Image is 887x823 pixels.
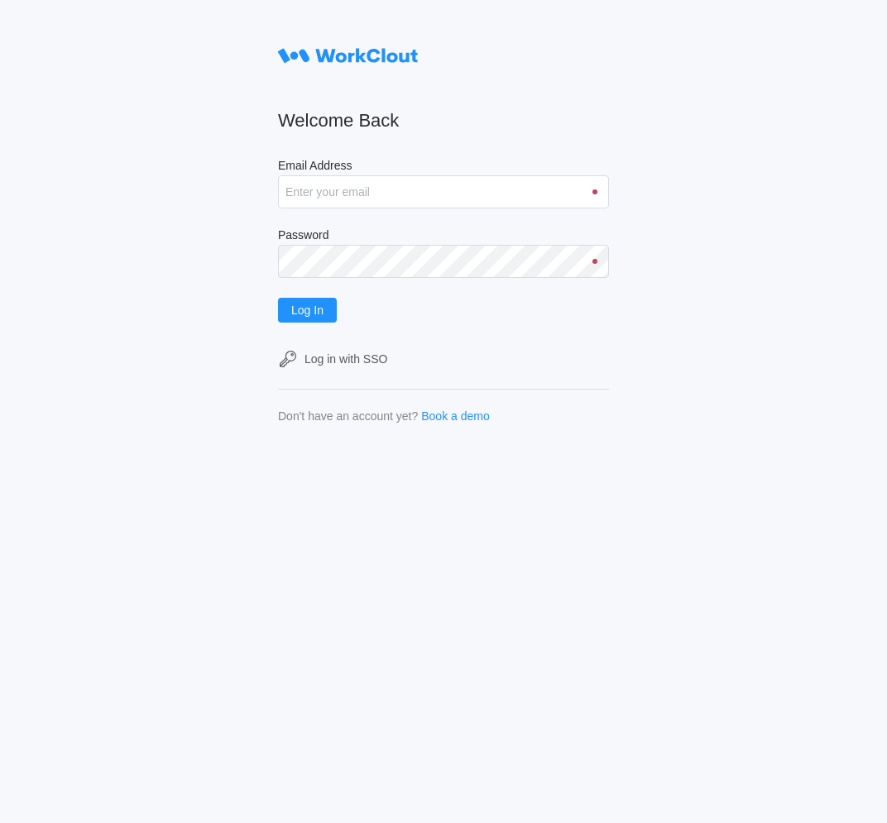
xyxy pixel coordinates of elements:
[278,109,609,132] h2: Welcome Back
[421,409,490,423] a: Book a demo
[278,349,609,369] a: Log in with SSO
[278,228,609,245] label: Password
[291,304,324,316] span: Log In
[278,298,337,323] button: Log In
[278,159,609,175] label: Email Address
[304,352,387,366] div: Log in with SSO
[278,175,609,208] input: Enter your email
[278,409,418,423] div: Don't have an account yet?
